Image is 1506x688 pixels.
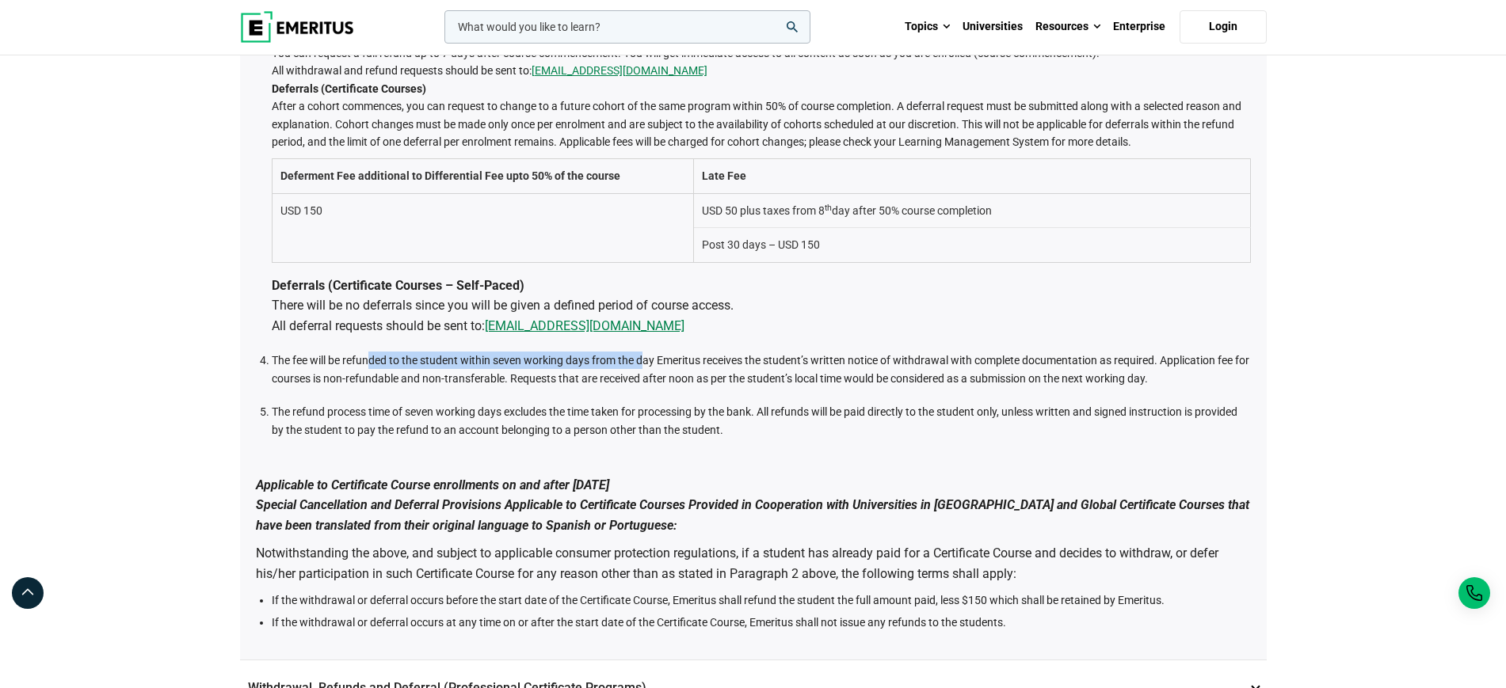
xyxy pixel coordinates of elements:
[272,591,1251,609] li: If the withdrawal or deferral occurs before the start date of the Certificate Course, Emeritus sh...
[485,316,684,336] a: [EMAIL_ADDRESS][DOMAIN_NAME]
[256,543,1251,583] p: Notwithstanding the above, and subject to applicable consumer protection regulations, if a studen...
[272,352,1251,387] li: The fee will be refunded to the student within seven working days from the day Emeritus receives ...
[694,193,1250,227] td: USD 50 plus taxes from 8 day after 50% course completion
[825,203,832,213] sup: th
[272,278,524,293] strong: Deferrals (Certificate Courses – Self-Paced)
[280,169,620,182] strong: Deferment Fee additional to Differential Fee upto 50% of the course
[444,10,810,44] input: woocommerce-product-search-field-0
[272,276,1251,336] p: There will be no deferrals since you will be given a defined period of course access. All deferra...
[702,169,746,182] strong: Late Fee
[1180,10,1267,44] a: Login
[694,228,1250,262] td: Post 30 days – USD 150
[532,62,707,79] a: [EMAIL_ADDRESS][DOMAIN_NAME]
[272,193,694,262] td: USD 150
[272,403,1251,439] li: The refund process time of seven working days excludes the time taken for processing by the bank....
[272,614,1251,631] li: If the withdrawal or deferral occurs at any time on or after the start date of the Certificate Co...
[272,82,426,95] strong: Deferrals (Certificate Courses)
[256,477,1249,533] b: Applicable to Certificate Course enrollments on and after [DATE] Special Cancellation and Deferra...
